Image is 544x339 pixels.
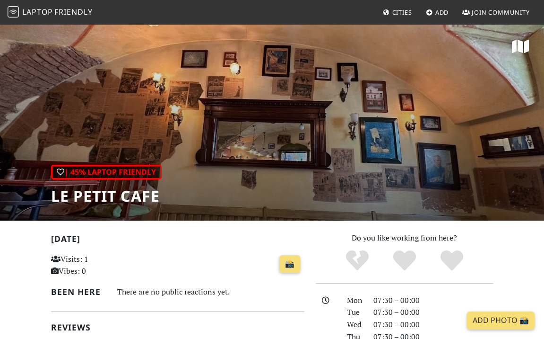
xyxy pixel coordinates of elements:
[316,232,493,244] p: Do you like working from here?
[334,249,381,273] div: No
[117,285,304,299] div: There are no public reactions yet.
[51,253,128,277] p: Visits: 1 Vibes: 0
[341,319,368,331] div: Wed
[368,319,499,331] div: 07:30 – 00:00
[51,322,304,332] h2: Reviews
[381,249,428,273] div: Yes
[54,7,92,17] span: Friendly
[472,8,530,17] span: Join Community
[435,8,449,17] span: Add
[279,255,300,273] a: 📸
[368,294,499,307] div: 07:30 – 00:00
[458,4,534,21] a: Join Community
[51,287,106,297] h2: Been here
[428,249,475,273] div: Definitely!
[51,234,304,248] h2: [DATE]
[8,4,93,21] a: LaptopFriendly LaptopFriendly
[22,7,53,17] span: Laptop
[422,4,453,21] a: Add
[341,306,368,319] div: Tue
[379,4,416,21] a: Cities
[368,306,499,319] div: 07:30 – 00:00
[467,312,535,330] a: Add Photo 📸
[392,8,412,17] span: Cities
[51,165,162,180] div: | 45% Laptop Friendly
[8,6,19,18] img: LaptopFriendly
[341,294,368,307] div: Mon
[51,187,162,205] h1: Le Petit Cafe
